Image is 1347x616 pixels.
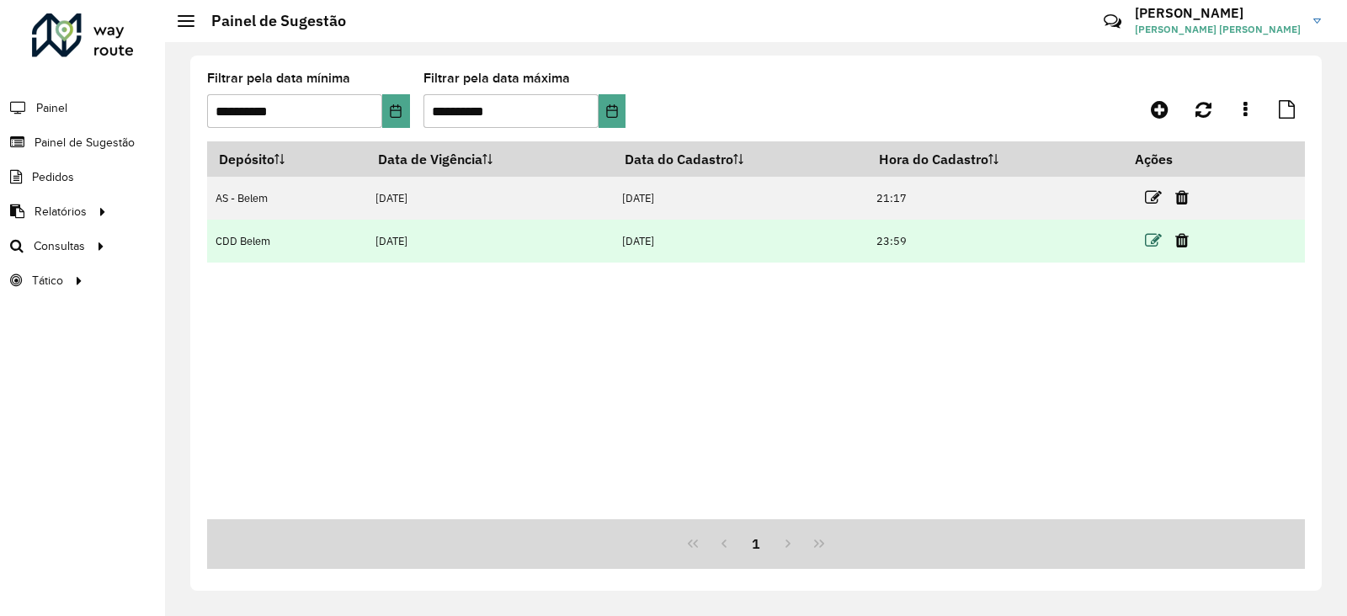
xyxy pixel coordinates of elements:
[613,141,867,177] th: Data do Cadastro
[382,94,409,128] button: Choose Date
[599,94,626,128] button: Choose Date
[32,272,63,289] span: Tático
[1175,229,1189,252] a: Excluir
[867,141,1123,177] th: Hora do Cadastro
[207,141,366,177] th: Depósito
[423,68,570,88] label: Filtrar pela data máxima
[366,177,613,220] td: [DATE]
[613,220,867,263] td: [DATE]
[207,68,350,88] label: Filtrar pela data mínima
[35,134,135,151] span: Painel de Sugestão
[740,528,772,560] button: 1
[1135,5,1301,21] h3: [PERSON_NAME]
[867,177,1123,220] td: 21:17
[194,12,346,30] h2: Painel de Sugestão
[366,141,613,177] th: Data de Vigência
[36,99,67,117] span: Painel
[1175,186,1189,209] a: Excluir
[34,237,85,255] span: Consultas
[1094,3,1131,40] a: Contato Rápido
[207,220,366,263] td: CDD Belem
[867,220,1123,263] td: 23:59
[1145,186,1162,209] a: Editar
[207,177,366,220] td: AS - Belem
[613,177,867,220] td: [DATE]
[1123,141,1224,177] th: Ações
[1135,22,1301,37] span: [PERSON_NAME] [PERSON_NAME]
[366,220,613,263] td: [DATE]
[35,203,87,220] span: Relatórios
[32,168,74,186] span: Pedidos
[1145,229,1162,252] a: Editar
